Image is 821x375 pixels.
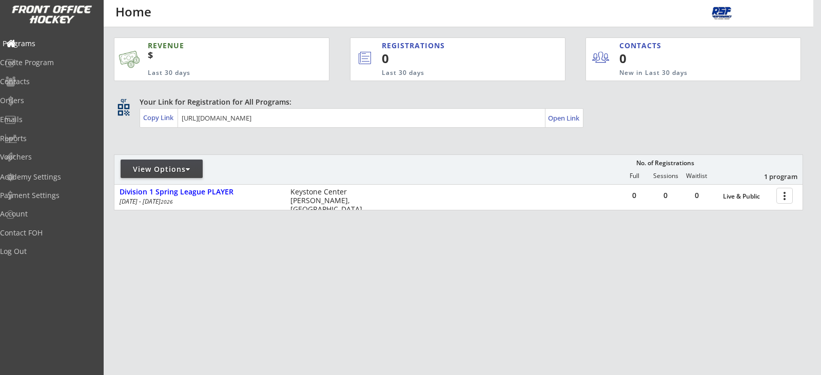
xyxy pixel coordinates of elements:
div: Last 30 days [382,69,523,77]
div: Sessions [650,172,681,180]
div: 0 [619,192,650,199]
a: Open Link [548,111,580,125]
div: Waitlist [681,172,712,180]
sup: $ [148,49,153,61]
div: qr [117,97,129,104]
div: View Options [121,164,203,174]
div: REGISTRATIONS [382,41,517,51]
div: New in Last 30 days [619,69,753,77]
div: 1 program [744,172,797,181]
div: Division 1 Spring League PLAYER [120,188,280,196]
div: Your Link for Registration for All Programs: [140,97,771,107]
div: [DATE] - [DATE] [120,199,277,205]
div: REVENUE [148,41,279,51]
div: Copy Link [143,113,175,122]
div: Open Link [548,114,580,123]
em: 2026 [161,198,173,205]
div: Full [619,172,650,180]
div: Programs [3,40,95,47]
div: Live & Public [723,193,771,200]
div: Keystone Center [PERSON_NAME], [GEOGRAPHIC_DATA] [290,188,371,213]
div: 0 [382,50,531,67]
button: qr_code [116,102,131,117]
button: more_vert [776,188,793,204]
div: 0 [619,50,682,67]
div: CONTACTS [619,41,666,51]
div: 0 [650,192,681,199]
div: Last 30 days [148,69,279,77]
div: No. of Registrations [633,160,697,167]
div: 0 [681,192,712,199]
